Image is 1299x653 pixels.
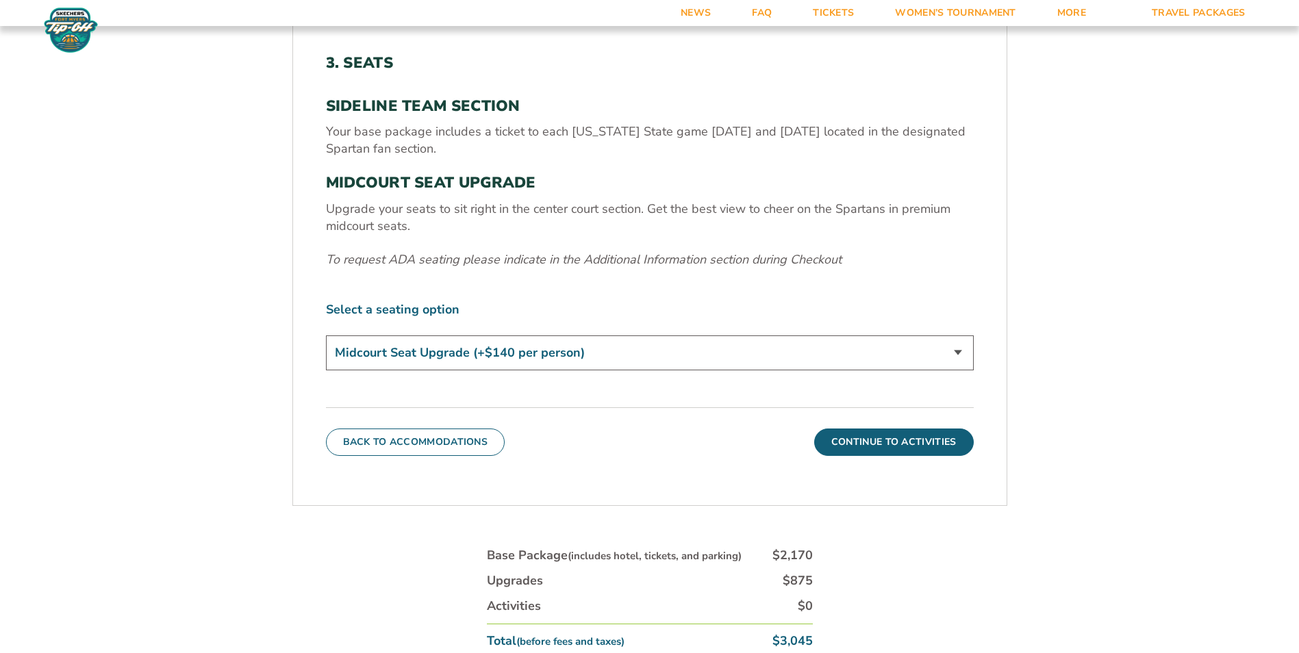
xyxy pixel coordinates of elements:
[487,632,625,650] div: Total
[487,547,742,564] div: Base Package
[568,549,742,563] small: (includes hotel, tickets, and parking)
[326,174,974,192] h3: MIDCOURT SEAT UPGRADE
[41,7,101,53] img: Fort Myers Tip-Off
[814,428,974,456] button: Continue To Activities
[487,598,541,615] div: Activities
[326,123,974,157] p: Your base package includes a ticket to each [US_STATE] State game [DATE] and [DATE] located in th...
[326,251,842,268] em: To request ADA seating please indicate in the Additional Information section during Checkout
[326,54,974,72] h2: 3. Seats
[326,97,974,115] h3: SIDELINE TEAM SECTION
[772,632,813,650] div: $3,045
[772,547,813,564] div: $2,170
[783,572,813,589] div: $875
[487,572,543,589] div: Upgrades
[326,201,974,235] p: Upgrade your seats to sit right in the center court section. Get the best view to cheer on the Sp...
[326,301,974,318] label: Select a seating option
[326,428,505,456] button: Back To Accommodations
[516,635,625,648] small: (before fees and taxes)
[798,598,813,615] div: $0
